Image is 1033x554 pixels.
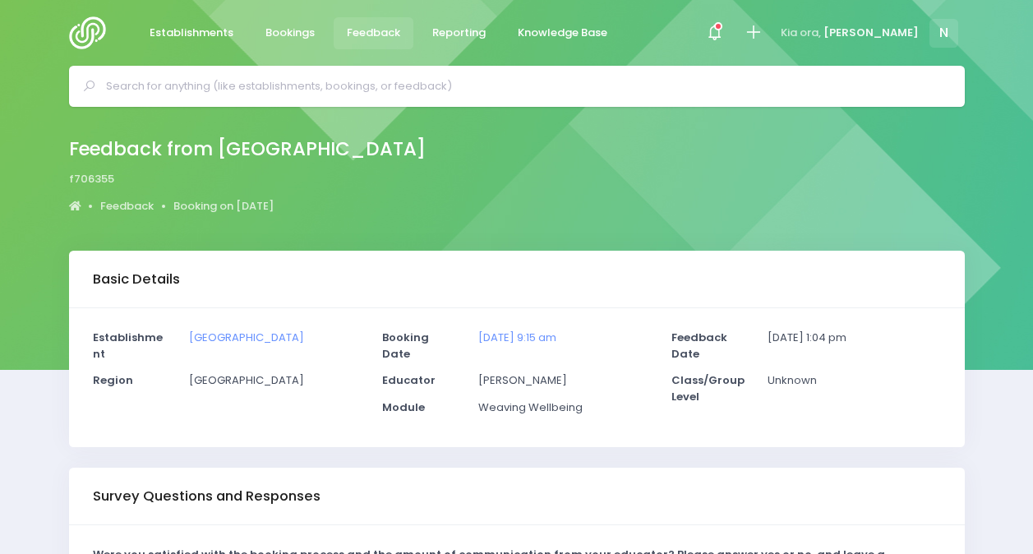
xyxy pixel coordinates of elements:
span: Knowledge Base [518,25,607,41]
a: Reporting [419,17,500,49]
a: Feedback [100,198,154,215]
span: Bookings [265,25,315,41]
span: N [929,19,958,48]
strong: Class/Group Level [671,372,745,404]
p: Weaving Wellbeing [478,399,651,416]
strong: Establishment [93,330,163,362]
p: Unknown [768,372,940,389]
a: Feedback [334,17,414,49]
span: Reporting [432,25,486,41]
h3: Basic Details [93,271,180,288]
a: Booking on [DATE] [173,198,274,215]
h2: Feedback from [GEOGRAPHIC_DATA] [69,138,426,160]
input: Search for anything (like establishments, bookings, or feedback) [106,74,942,99]
span: Kia ora, [781,25,821,41]
span: Feedback [347,25,400,41]
span: [PERSON_NAME] [823,25,919,41]
a: [DATE] 9:15 am [478,330,556,345]
strong: Feedback Date [671,330,727,362]
span: Establishments [150,25,233,41]
a: Bookings [252,17,329,49]
img: Logo [69,16,116,49]
h3: Survey Questions and Responses [93,488,321,505]
span: f706355 [69,171,114,187]
a: Knowledge Base [505,17,621,49]
a: [GEOGRAPHIC_DATA] [189,330,304,345]
a: Establishments [136,17,247,49]
p: [DATE] 1:04 pm [768,330,940,346]
strong: Module [382,399,425,415]
p: [PERSON_NAME] [478,372,651,389]
strong: Educator [382,372,436,388]
strong: Booking Date [382,330,429,362]
strong: Region [93,372,133,388]
div: [GEOGRAPHIC_DATA] [179,372,372,399]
